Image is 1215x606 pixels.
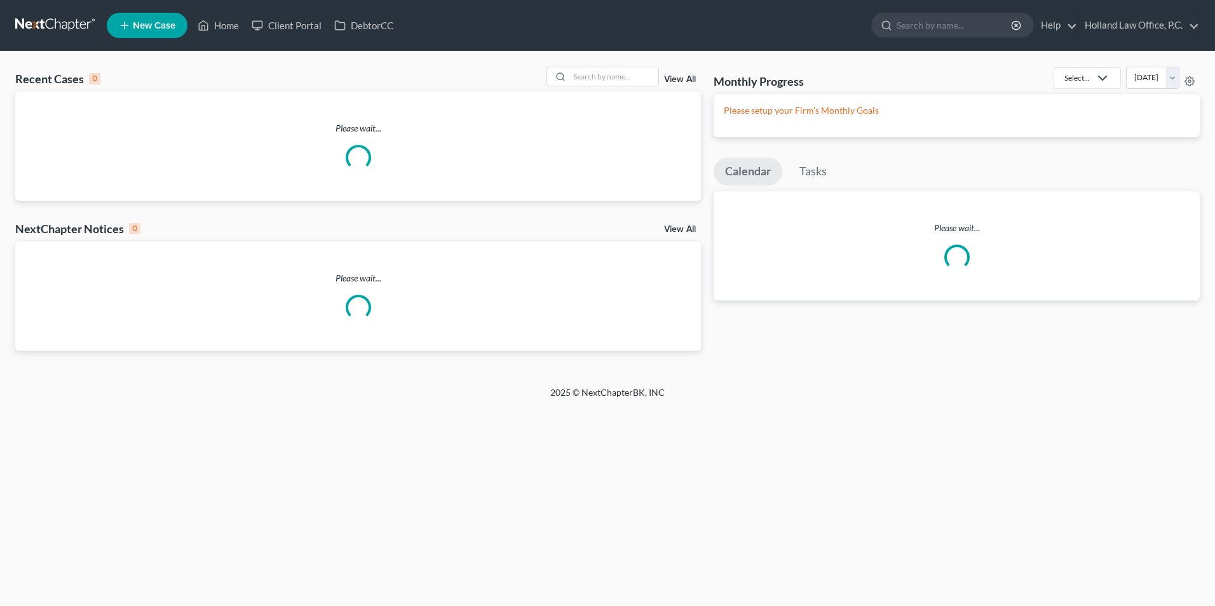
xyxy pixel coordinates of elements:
[133,21,175,30] span: New Case
[129,223,140,234] div: 0
[245,386,970,409] div: 2025 © NextChapterBK, INC
[664,225,696,234] a: View All
[15,71,100,86] div: Recent Cases
[1078,14,1199,37] a: Holland Law Office, P.C.
[245,14,328,37] a: Client Portal
[788,158,838,185] a: Tasks
[714,74,804,89] h3: Monthly Progress
[569,67,658,86] input: Search by name...
[897,13,1013,37] input: Search by name...
[15,122,701,135] p: Please wait...
[724,104,1190,117] p: Please setup your Firm's Monthly Goals
[15,272,701,285] p: Please wait...
[1064,72,1090,83] div: Select...
[191,14,245,37] a: Home
[664,75,696,84] a: View All
[714,222,1200,234] p: Please wait...
[15,221,140,236] div: NextChapter Notices
[89,73,100,84] div: 0
[328,14,400,37] a: DebtorCC
[714,158,782,185] a: Calendar
[1035,14,1077,37] a: Help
